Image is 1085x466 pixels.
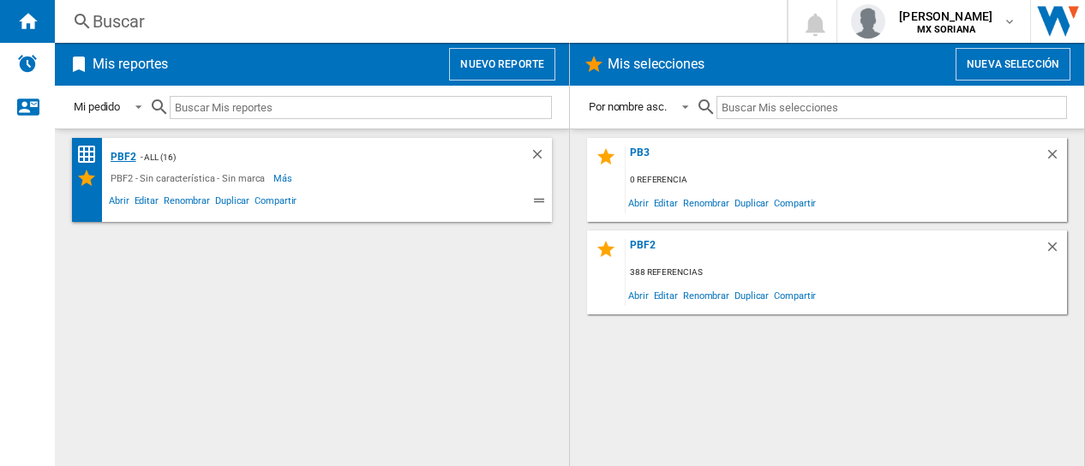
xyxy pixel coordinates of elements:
[76,168,106,188] div: Mis Selecciones
[680,284,732,307] span: Renombrar
[449,48,555,81] button: Nuevo reporte
[626,146,1045,170] div: PB3
[604,48,709,81] h2: Mis selecciones
[651,191,680,214] span: Editar
[89,48,171,81] h2: Mis reportes
[851,4,885,39] img: profile.jpg
[899,8,992,25] span: [PERSON_NAME]
[956,48,1070,81] button: Nueva selección
[732,191,771,214] span: Duplicar
[106,193,132,213] span: Abrir
[1045,239,1067,262] div: Borrar
[136,146,495,168] div: - ALL (16)
[106,168,273,188] div: PBF2 - Sin característica - Sin marca
[589,100,667,113] div: Por nombre asc.
[680,191,732,214] span: Renombrar
[252,193,299,213] span: Compartir
[161,193,213,213] span: Renombrar
[74,100,120,113] div: Mi pedido
[732,284,771,307] span: Duplicar
[1045,146,1067,170] div: Borrar
[17,53,38,74] img: alerts-logo.svg
[626,284,651,307] span: Abrir
[771,284,818,307] span: Compartir
[716,96,1067,119] input: Buscar Mis selecciones
[93,9,742,33] div: Buscar
[626,191,651,214] span: Abrir
[771,191,818,214] span: Compartir
[170,96,552,119] input: Buscar Mis reportes
[626,170,1067,191] div: 0 referencia
[626,262,1067,284] div: 388 referencias
[76,144,106,165] div: Matriz de precios
[651,284,680,307] span: Editar
[530,146,552,168] div: Borrar
[213,193,252,213] span: Duplicar
[626,239,1045,262] div: PBF2
[132,193,161,213] span: Editar
[106,146,136,168] div: PBF2
[917,24,975,35] b: MX SORIANA
[273,168,295,188] span: Más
